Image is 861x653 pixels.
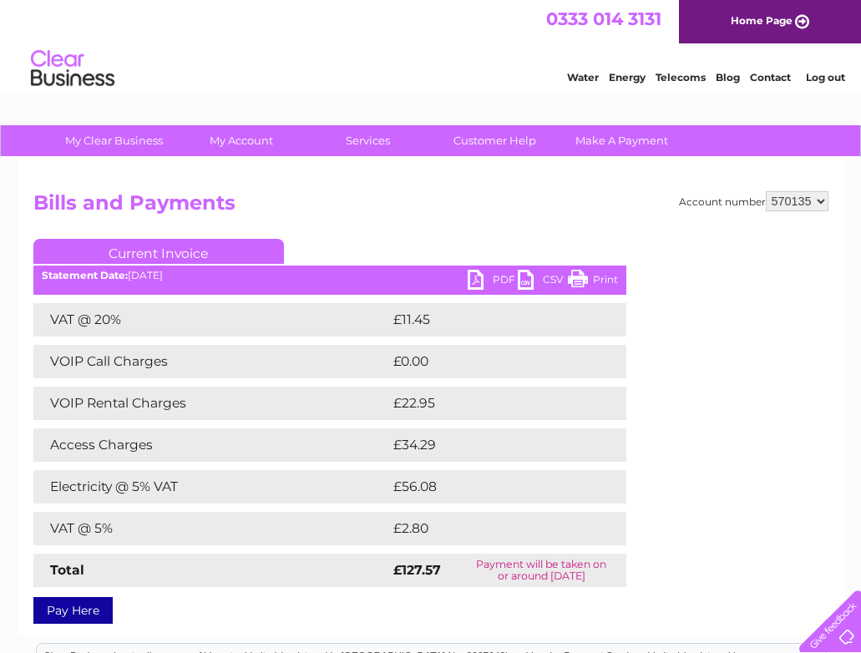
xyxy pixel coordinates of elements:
[389,345,588,378] td: £0.00
[716,71,740,84] a: Blog
[45,125,183,156] a: My Clear Business
[426,125,564,156] a: Customer Help
[656,71,706,84] a: Telecoms
[393,562,441,578] strong: £127.57
[33,387,389,420] td: VOIP Rental Charges
[33,191,828,223] h2: Bills and Payments
[299,125,437,156] a: Services
[457,554,625,587] td: Payment will be taken on or around [DATE]
[389,428,593,462] td: £34.29
[389,470,594,504] td: £56.08
[567,71,599,84] a: Water
[553,125,691,156] a: Make A Payment
[33,597,113,624] a: Pay Here
[750,71,791,84] a: Contact
[33,345,389,378] td: VOIP Call Charges
[42,269,128,281] b: Statement Date:
[33,239,284,264] a: Current Invoice
[33,470,389,504] td: Electricity @ 5% VAT
[33,303,389,337] td: VAT @ 20%
[33,270,626,281] div: [DATE]
[389,387,592,420] td: £22.95
[172,125,310,156] a: My Account
[37,9,826,81] div: Clear Business is a trading name of Verastar Limited (registered in [GEOGRAPHIC_DATA] No. 3667643...
[546,8,661,29] a: 0333 014 3131
[568,270,618,294] a: Print
[389,512,588,545] td: £2.80
[518,270,568,294] a: CSV
[679,191,828,211] div: Account number
[30,43,115,94] img: logo.png
[33,512,389,545] td: VAT @ 5%
[50,562,84,578] strong: Total
[33,428,389,462] td: Access Charges
[806,71,845,84] a: Log out
[609,71,646,84] a: Energy
[468,270,518,294] a: PDF
[389,303,590,337] td: £11.45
